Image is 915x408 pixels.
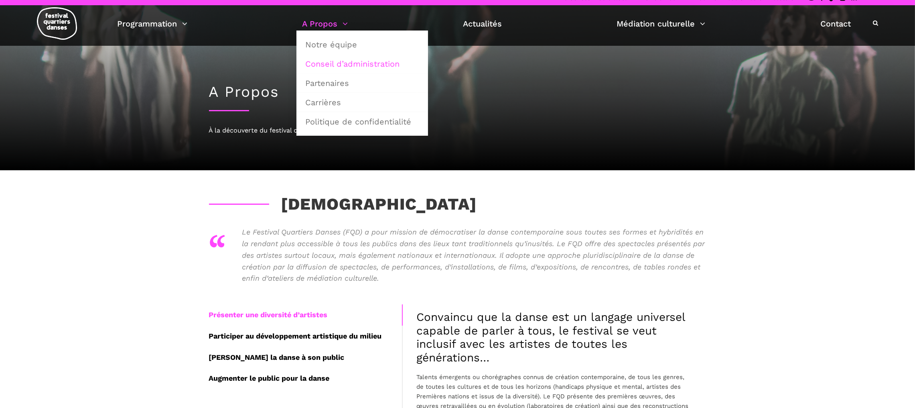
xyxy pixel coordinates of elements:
[209,194,477,214] h3: [DEMOGRAPHIC_DATA]
[209,83,706,101] h1: A Propos
[209,304,402,326] div: Présenter une diversité d’artistes
[301,74,424,92] a: Partenaires
[820,17,851,31] a: Contact
[117,17,187,31] a: Programmation
[37,7,77,40] img: logo-fqd-med
[209,368,402,389] div: Augmenter le public pour la danse
[302,17,348,31] a: A Propos
[617,17,706,31] a: Médiation culturelle
[209,125,706,136] div: À la découverte du festival quartiers danses
[209,222,226,271] div: “
[209,347,402,368] div: [PERSON_NAME] la danse à son public
[301,55,424,73] a: Conseil d’administration
[209,326,402,347] div: Participer au développement artistique du milieu
[463,17,502,31] a: Actualités
[301,93,424,112] a: Carrières
[301,112,424,131] a: Politique de confidentialité
[301,35,424,54] a: Notre équipe
[417,310,692,364] h4: Convaincu que la danse est un langage universel capable de parler à tous, le festival se veut inc...
[242,226,706,284] p: Le Festival Quartiers Danses (FQD) a pour mission de démocratiser la danse contemporaine sous tou...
